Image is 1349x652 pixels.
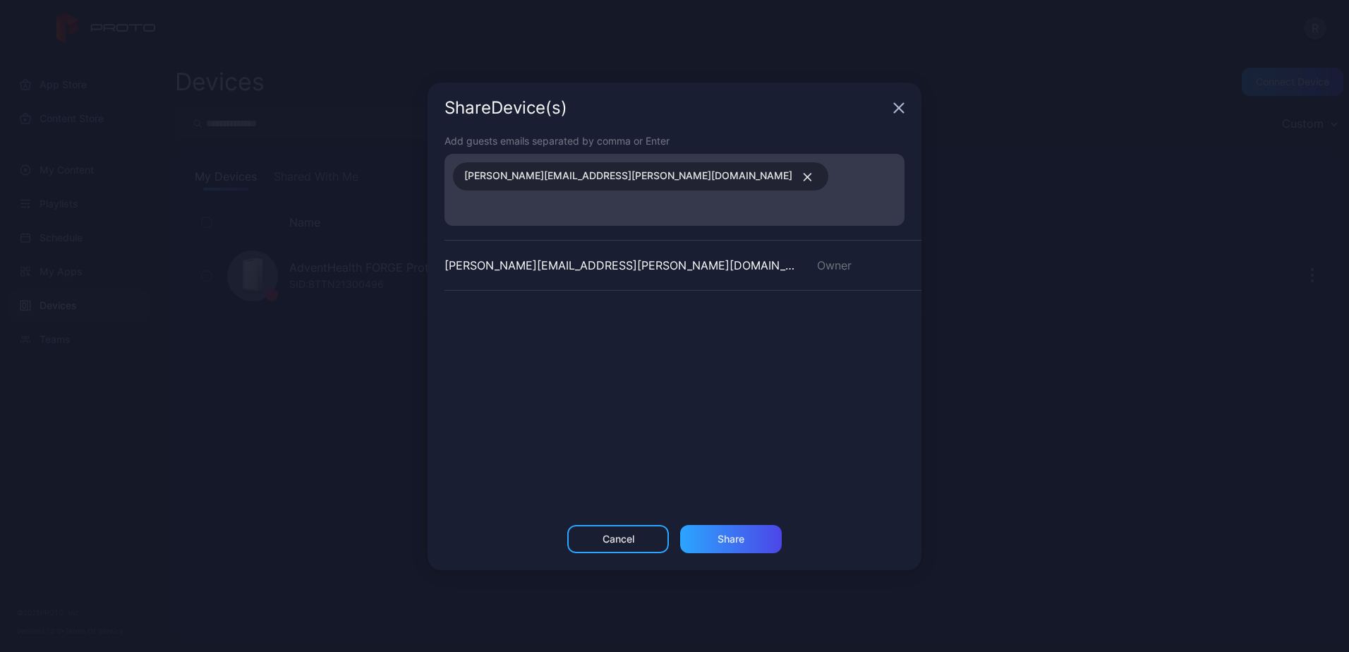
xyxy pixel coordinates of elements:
button: Cancel [567,525,669,553]
div: Share [718,533,744,545]
div: Cancel [603,533,634,545]
div: [PERSON_NAME][EMAIL_ADDRESS][PERSON_NAME][DOMAIN_NAME] [444,257,800,274]
button: Share [680,525,782,553]
div: Owner [800,257,921,274]
span: [PERSON_NAME][EMAIL_ADDRESS][PERSON_NAME][DOMAIN_NAME] [464,167,792,186]
div: Add guests emails separated by comma or Enter [444,133,905,148]
div: Share Device (s) [444,99,888,116]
